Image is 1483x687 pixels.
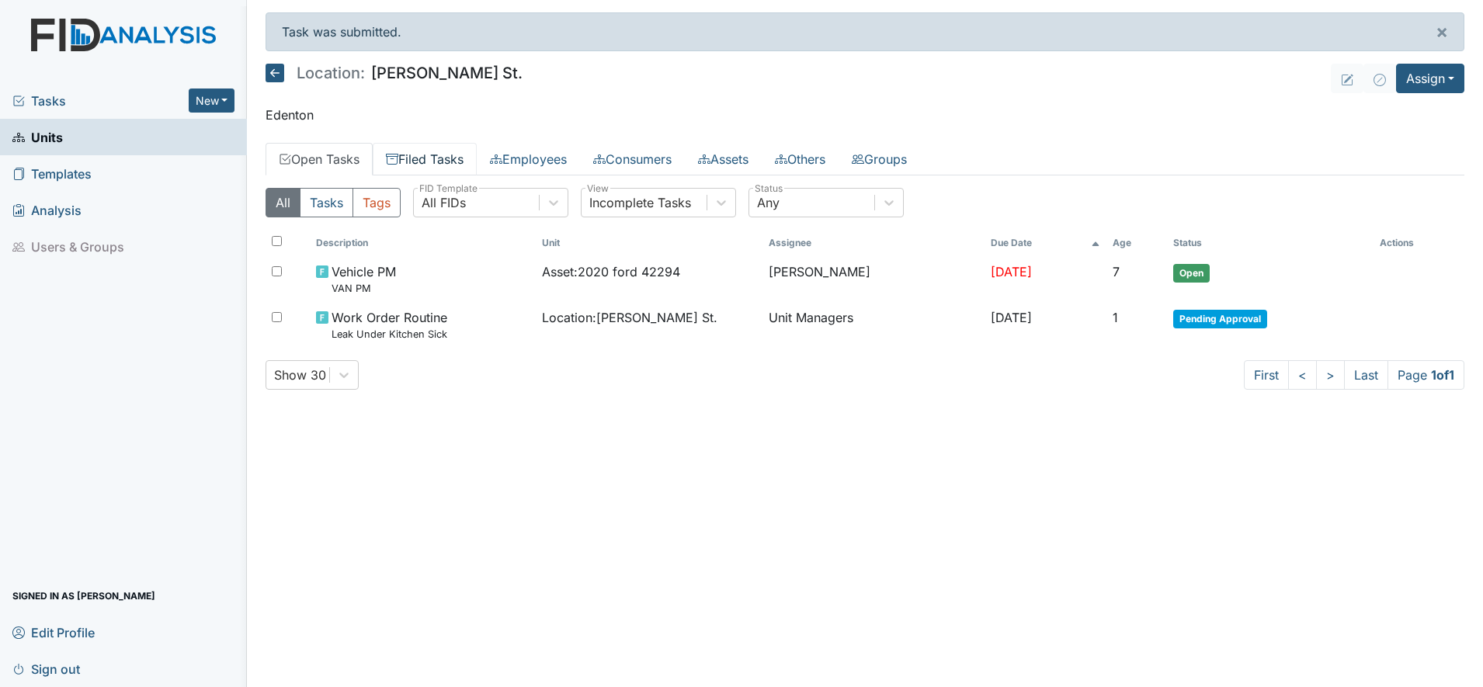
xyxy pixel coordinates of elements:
[12,657,80,681] span: Sign out
[542,262,680,281] span: Asset : 2020 ford 42294
[985,230,1106,256] th: Toggle SortBy
[991,310,1032,325] span: [DATE]
[353,188,401,217] button: Tags
[373,143,477,175] a: Filed Tasks
[12,125,63,149] span: Units
[991,264,1032,279] span: [DATE]
[266,143,373,175] a: Open Tasks
[12,161,92,186] span: Templates
[189,88,235,113] button: New
[266,64,523,82] h5: [PERSON_NAME] St.
[757,193,780,212] div: Any
[274,366,326,384] div: Show 30
[762,230,985,256] th: Assignee
[1431,367,1454,383] strong: 1 of 1
[297,65,365,81] span: Location:
[580,143,685,175] a: Consumers
[1113,310,1118,325] span: 1
[332,327,447,342] small: Leak Under Kitchen Sick
[300,188,353,217] button: Tasks
[589,193,691,212] div: Incomplete Tasks
[1173,310,1267,328] span: Pending Approval
[542,308,717,327] span: Location : [PERSON_NAME] St.
[310,230,537,256] th: Toggle SortBy
[12,584,155,608] span: Signed in as [PERSON_NAME]
[266,106,1464,124] p: Edenton
[1420,13,1464,50] button: ×
[1396,64,1464,93] button: Assign
[1344,360,1388,390] a: Last
[839,143,920,175] a: Groups
[12,198,82,222] span: Analysis
[685,143,762,175] a: Assets
[1288,360,1317,390] a: <
[332,262,396,296] span: Vehicle PM VAN PM
[266,188,401,217] div: Type filter
[1374,230,1451,256] th: Actions
[762,302,985,348] td: Unit Managers
[477,143,580,175] a: Employees
[1106,230,1167,256] th: Toggle SortBy
[1167,230,1374,256] th: Toggle SortBy
[266,188,300,217] button: All
[1244,360,1464,390] nav: task-pagination
[332,281,396,296] small: VAN PM
[332,308,447,342] span: Work Order Routine Leak Under Kitchen Sick
[1387,360,1464,390] span: Page
[1436,20,1448,43] span: ×
[1316,360,1345,390] a: >
[266,188,1464,390] div: Open Tasks
[1244,360,1289,390] a: First
[12,620,95,644] span: Edit Profile
[762,256,985,302] td: [PERSON_NAME]
[266,12,1464,51] div: Task was submitted.
[536,230,762,256] th: Toggle SortBy
[422,193,466,212] div: All FIDs
[762,143,839,175] a: Others
[272,236,282,246] input: Toggle All Rows Selected
[12,92,189,110] a: Tasks
[1173,264,1210,283] span: Open
[1113,264,1120,279] span: 7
